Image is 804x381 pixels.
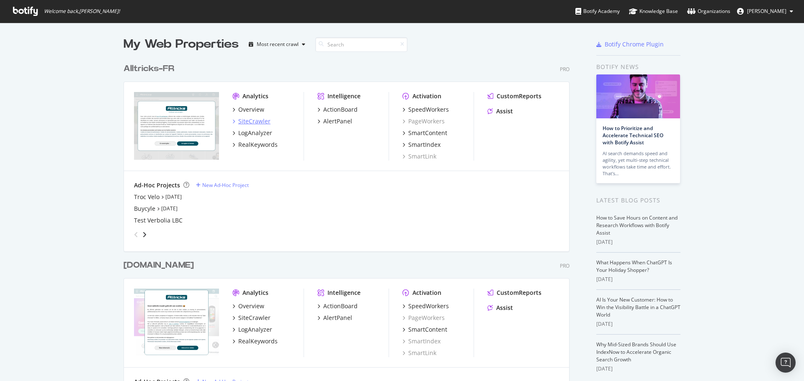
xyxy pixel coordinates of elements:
[242,92,268,100] div: Analytics
[596,238,680,246] div: [DATE]
[238,302,264,310] div: Overview
[603,125,663,146] a: How to Prioritize and Accelerate Technical SEO with Botify Assist
[242,289,268,297] div: Analytics
[323,314,352,322] div: AlertPanel
[238,141,278,149] div: RealKeywords
[596,341,676,363] a: Why Mid-Sized Brands Should Use IndexNow to Accelerate Organic Search Growth
[232,325,272,334] a: LogAnalyzer
[44,8,120,15] span: Welcome back, [PERSON_NAME] !
[134,193,160,201] a: Troc Velo
[497,289,541,297] div: CustomReports
[730,5,800,18] button: [PERSON_NAME]
[596,365,680,373] div: [DATE]
[402,302,449,310] a: SpeedWorkers
[232,141,278,149] a: RealKeywords
[412,92,441,100] div: Activation
[402,314,445,322] a: PageWorkers
[687,7,730,15] div: Organizations
[315,37,407,52] input: Search
[487,289,541,297] a: CustomReports
[232,337,278,345] a: RealKeywords
[238,129,272,137] div: LogAnalyzer
[408,302,449,310] div: SpeedWorkers
[497,92,541,100] div: CustomReports
[596,214,678,236] a: How to Save Hours on Content and Research Workflows with Botify Assist
[402,152,436,161] a: SmartLink
[596,40,664,49] a: Botify Chrome Plugin
[257,42,299,47] div: Most recent crawl
[124,259,194,271] div: [DOMAIN_NAME]
[238,325,272,334] div: LogAnalyzer
[560,66,569,73] div: Pro
[323,105,358,114] div: ActionBoard
[161,205,178,212] a: [DATE]
[232,314,271,322] a: SiteCrawler
[134,216,183,225] a: Test Verbolia LBC
[412,289,441,297] div: Activation
[317,302,358,310] a: ActionBoard
[629,7,678,15] div: Knowledge Base
[408,105,449,114] div: SpeedWorkers
[124,63,178,75] a: Alltricks-FR
[402,105,449,114] a: SpeedWorkers
[232,105,264,114] a: Overview
[202,182,249,189] div: New Ad-Hoc Project
[317,314,352,322] a: AlertPanel
[496,107,513,115] div: Assist
[596,296,680,318] a: AI Is Your New Customer: How to Win the Visibility Battle in a ChatGPT World
[596,62,680,72] div: Botify news
[142,230,147,239] div: angle-right
[323,302,358,310] div: ActionBoard
[402,117,445,125] a: PageWorkers
[603,150,674,177] div: AI search demands speed and agility, yet multi-step technical workflows take time and effort. Tha...
[323,117,352,125] div: AlertPanel
[408,129,447,137] div: SmartContent
[245,38,309,51] button: Most recent crawl
[496,304,513,312] div: Assist
[596,196,680,205] div: Latest Blog Posts
[596,259,672,274] a: What Happens When ChatGPT Is Your Holiday Shopper?
[402,349,436,357] a: SmartLink
[317,117,352,125] a: AlertPanel
[232,117,271,125] a: SiteCrawler
[124,259,197,271] a: [DOMAIN_NAME]
[238,337,278,345] div: RealKeywords
[238,314,271,322] div: SiteCrawler
[124,63,174,75] div: Alltricks-FR
[402,325,447,334] a: SmartContent
[238,105,264,114] div: Overview
[402,337,441,345] a: SmartIndex
[408,325,447,334] div: SmartContent
[487,107,513,115] a: Assist
[402,141,441,149] a: SmartIndex
[596,276,680,283] div: [DATE]
[232,302,264,310] a: Overview
[402,129,447,137] a: SmartContent
[575,7,620,15] div: Botify Academy
[776,353,796,373] div: Open Intercom Messenger
[124,36,239,53] div: My Web Properties
[408,141,441,149] div: SmartIndex
[596,74,680,118] img: How to Prioritize and Accelerate Technical SEO with Botify Assist
[605,40,664,49] div: Botify Chrome Plugin
[232,129,272,137] a: LogAnalyzer
[134,205,155,213] a: Buycyle
[317,105,358,114] a: ActionBoard
[238,117,271,125] div: SiteCrawler
[747,8,786,15] span: Antonin Anger
[165,193,182,200] a: [DATE]
[596,320,680,328] div: [DATE]
[131,228,142,241] div: angle-left
[487,92,541,100] a: CustomReports
[327,92,361,100] div: Intelligence
[134,289,219,356] img: alltricks.nl
[487,304,513,312] a: Assist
